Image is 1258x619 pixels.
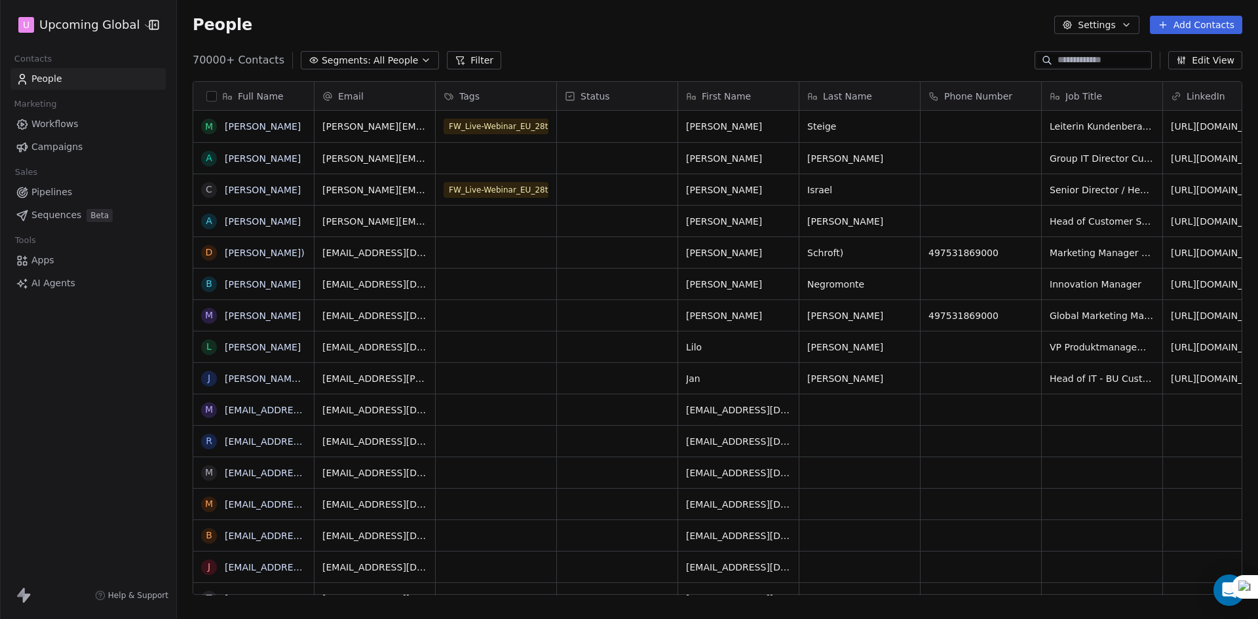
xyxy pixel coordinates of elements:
[31,140,83,154] span: Campaigns
[225,562,385,572] a: [EMAIL_ADDRESS][DOMAIN_NAME]
[206,214,212,228] div: A
[10,272,166,294] a: AI Agents
[322,529,427,542] span: [EMAIL_ADDRESS][DOMAIN_NAME]
[928,246,1033,259] span: 497531869000
[807,309,912,322] span: [PERSON_NAME]
[10,113,166,135] a: Workflows
[39,16,140,33] span: Upcoming Global
[10,181,166,203] a: Pipelines
[1050,309,1154,322] span: Global Marketing Manager - Industrial Edge & Solutions for Smart Manufacturing
[23,18,29,31] span: U
[823,90,872,103] span: Last Name
[322,341,427,354] span: [EMAIL_ADDRESS][DOMAIN_NAME]
[205,309,213,322] div: M
[31,72,62,86] span: People
[807,120,912,133] span: Steige
[1050,183,1154,197] span: Senior Director / Head of HR Operations & Digital Transformation
[208,560,210,574] div: j
[95,590,168,601] a: Help & Support
[225,279,301,290] a: [PERSON_NAME]
[205,497,213,511] div: m
[686,341,791,354] span: Lilo
[1050,152,1154,165] span: Group IT Director Customer Hub & Common Analytics
[322,183,427,197] span: [PERSON_NAME][EMAIL_ADDRESS][DOMAIN_NAME]
[338,90,364,103] span: Email
[1050,246,1154,259] span: Marketing Manager @ Service for Factory Automation
[807,246,912,259] span: Schroft)
[10,204,166,226] a: SequencesBeta
[225,153,301,164] a: [PERSON_NAME]
[1050,120,1154,133] span: Leiterin Kundenberatung / Head of Customer Solutions Finance / Kreditwesen / E-Commerce
[225,468,385,478] a: [EMAIL_ADDRESS][DOMAIN_NAME]
[459,90,480,103] span: Tags
[208,371,210,385] div: J
[1054,16,1139,34] button: Settings
[678,82,799,110] div: First Name
[1065,90,1102,103] span: Job Title
[206,277,212,291] div: B
[686,561,791,574] span: [EMAIL_ADDRESS][DOMAIN_NAME]
[322,498,427,511] span: [EMAIL_ADDRESS][DOMAIN_NAME]
[436,82,556,110] div: Tags
[206,151,212,165] div: A
[928,309,1033,322] span: 497531869000
[322,152,427,165] span: [PERSON_NAME][EMAIL_ADDRESS][PERSON_NAME][DOMAIN_NAME]
[322,372,427,385] span: [EMAIL_ADDRESS][PERSON_NAME][DOMAIN_NAME]
[206,340,212,354] div: L
[193,82,314,110] div: Full Name
[225,436,385,447] a: [EMAIL_ADDRESS][DOMAIN_NAME]
[9,162,43,182] span: Sales
[314,82,435,110] div: Email
[807,278,912,291] span: Negromonte
[9,49,58,69] span: Contacts
[686,152,791,165] span: [PERSON_NAME]
[322,278,427,291] span: [EMAIL_ADDRESS][DOMAIN_NAME]
[686,120,791,133] span: [PERSON_NAME]
[1050,215,1154,228] span: Head of Customer Services - Airport IT
[807,215,912,228] span: [PERSON_NAME]
[686,435,791,448] span: [EMAIL_ADDRESS][DOMAIN_NAME]
[225,342,301,352] a: [PERSON_NAME]
[1050,278,1154,291] span: Innovation Manager
[10,68,166,90] a: People
[322,561,427,574] span: [EMAIL_ADDRESS][DOMAIN_NAME]
[322,246,427,259] span: [EMAIL_ADDRESS][DOMAIN_NAME]
[206,529,212,542] div: b
[447,51,501,69] button: Filter
[322,309,427,322] span: [EMAIL_ADDRESS][DOMAIN_NAME]
[444,119,548,134] span: FW_Live-Webinar_EU_28thAugust'25
[193,52,284,68] span: 70000+ Contacts
[31,185,72,199] span: Pipelines
[10,250,166,271] a: Apps
[206,434,212,448] div: r
[86,209,113,222] span: Beta
[225,593,385,604] a: [EMAIL_ADDRESS][DOMAIN_NAME]
[807,372,912,385] span: [PERSON_NAME]
[225,531,385,541] a: [EMAIL_ADDRESS][DOMAIN_NAME]
[193,15,252,35] span: People
[225,310,301,321] a: [PERSON_NAME]
[9,94,62,114] span: Marketing
[225,121,301,132] a: [PERSON_NAME]
[225,373,338,384] a: [PERSON_NAME]-Hitpass
[206,591,212,605] div: t
[225,248,305,258] a: [PERSON_NAME])
[1187,90,1225,103] span: LinkedIn
[1042,82,1162,110] div: Job Title
[9,231,41,250] span: Tools
[108,590,168,601] span: Help & Support
[31,208,81,222] span: Sequences
[702,90,751,103] span: First Name
[1150,16,1242,34] button: Add Contacts
[31,253,54,267] span: Apps
[686,246,791,259] span: [PERSON_NAME]
[10,136,166,158] a: Campaigns
[1213,574,1245,606] div: Open Intercom Messenger
[686,529,791,542] span: [EMAIL_ADDRESS][DOMAIN_NAME]
[322,592,427,605] span: [EMAIL_ADDRESS][DOMAIN_NAME]
[807,183,912,197] span: Israel
[322,403,427,417] span: [EMAIL_ADDRESS][DOMAIN_NAME]
[16,14,140,36] button: UUpcoming Global
[444,182,548,198] span: FW_Live-Webinar_EU_28thAugust'25
[1050,341,1154,354] span: VP Produktmanagement Crossborder & Customer Solutions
